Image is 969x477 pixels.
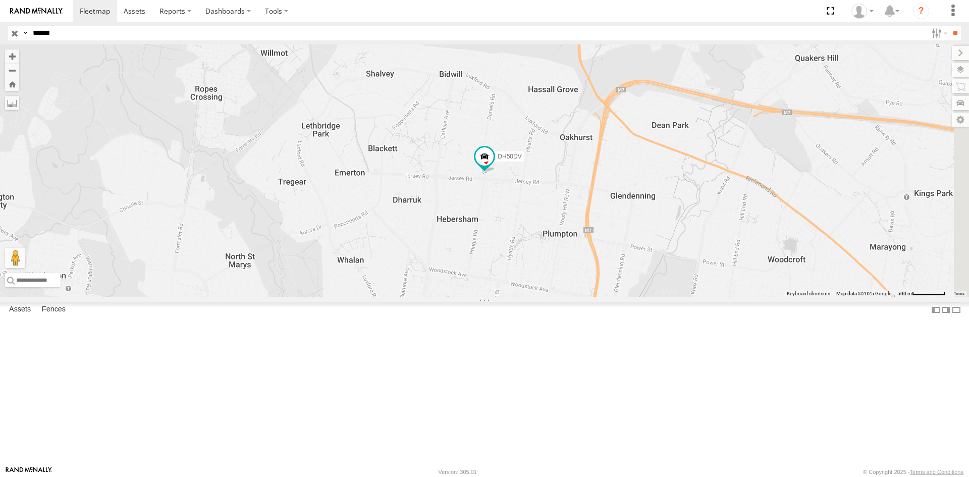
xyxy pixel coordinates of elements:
button: Zoom Home [5,77,19,91]
span: 500 m [897,291,912,296]
div: Tye Clark [848,4,877,19]
label: Dock Summary Table to the Left [931,302,941,317]
button: Keyboard shortcuts [787,290,830,297]
a: Visit our Website [6,467,52,477]
img: rand-logo.svg [10,8,63,15]
a: Terms and Conditions [910,469,963,475]
label: Map Settings [952,113,969,127]
label: Measure [5,96,19,110]
div: Version: 305.01 [439,469,477,475]
label: Fences [37,303,71,317]
a: Terms [954,292,964,296]
button: Drag Pegman onto the map to open Street View [5,248,25,268]
div: © Copyright 2025 - [863,469,963,475]
span: Map data ©2025 Google [836,291,891,296]
button: Zoom in [5,49,19,63]
i: ? [913,3,929,19]
button: Map scale: 500 m per 63 pixels [894,290,949,297]
span: DH50DV [498,153,521,160]
label: Search Query [21,26,29,40]
label: Hide Summary Table [951,302,961,317]
label: Assets [4,303,36,317]
label: Search Filter Options [928,26,949,40]
button: Zoom out [5,63,19,77]
label: Dock Summary Table to the Right [941,302,951,317]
